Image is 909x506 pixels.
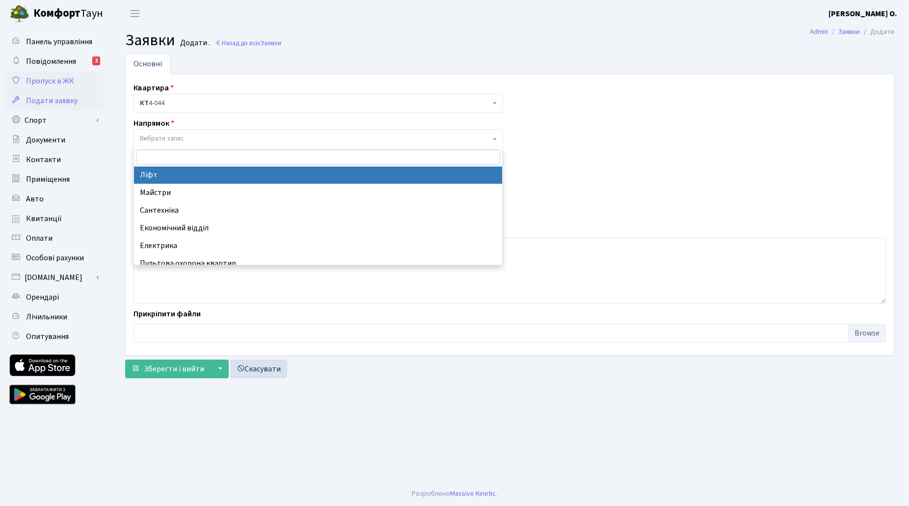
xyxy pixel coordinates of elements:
[260,38,281,48] span: Заявки
[92,56,100,65] div: 2
[412,488,497,499] div: Розроблено .
[26,95,78,106] span: Подати заявку
[140,98,149,108] b: КТ
[450,488,496,499] a: Massive Kinetic
[5,327,103,346] a: Опитування
[134,201,502,219] li: Сантехніка
[5,71,103,91] a: Пропуск в ЖК
[26,311,67,322] span: Лічильники
[26,331,69,342] span: Опитування
[5,169,103,189] a: Приміщення
[5,268,103,287] a: [DOMAIN_NAME]
[134,184,502,201] li: Майстри
[26,36,92,47] span: Панель управління
[144,364,204,374] span: Зберегти і вийти
[26,253,84,263] span: Особові рахунки
[140,134,184,143] span: Вибрати запис
[134,94,503,112] span: <b>КТ</b>&nbsp;&nbsp;&nbsp;&nbsp;4-044
[829,8,897,19] b: [PERSON_NAME] О.
[125,360,211,378] button: Зберегти і вийти
[134,254,502,272] li: Пультова охорона квартир
[5,248,103,268] a: Особові рахунки
[5,209,103,228] a: Квитанції
[5,32,103,52] a: Панель управління
[123,5,147,22] button: Переключити навігацію
[134,117,174,129] label: Напрямок
[178,38,210,48] small: Додати .
[829,8,897,20] a: [PERSON_NAME] О.
[5,189,103,209] a: Авто
[215,38,281,48] a: Назад до всіхЗаявки
[5,52,103,71] a: Повідомлення2
[5,130,103,150] a: Документи
[134,308,201,320] label: Прикріпити файли
[26,154,61,165] span: Контакти
[26,194,44,204] span: Авто
[5,111,103,130] a: Спорт
[26,292,59,303] span: Орендарі
[26,174,70,185] span: Приміщення
[810,27,828,37] a: Admin
[26,213,62,224] span: Квитанції
[230,360,287,378] a: Скасувати
[125,29,175,52] span: Заявки
[795,22,909,42] nav: breadcrumb
[5,287,103,307] a: Орендарі
[134,219,502,237] li: Економічний відділ
[33,5,80,21] b: Комфорт
[838,27,860,37] a: Заявки
[5,150,103,169] a: Контакти
[5,228,103,248] a: Оплати
[26,135,65,145] span: Документи
[134,166,502,184] li: Ліфт
[140,98,490,108] span: <b>КТ</b>&nbsp;&nbsp;&nbsp;&nbsp;4-044
[134,82,174,94] label: Квартира
[10,4,29,24] img: logo.png
[33,5,103,22] span: Таун
[26,56,76,67] span: Повідомлення
[5,307,103,327] a: Лічильники
[860,27,894,37] li: Додати
[26,233,53,244] span: Оплати
[5,91,103,111] a: Подати заявку
[26,76,74,86] span: Пропуск в ЖК
[125,54,170,74] a: Основні
[134,237,502,254] li: Електрика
